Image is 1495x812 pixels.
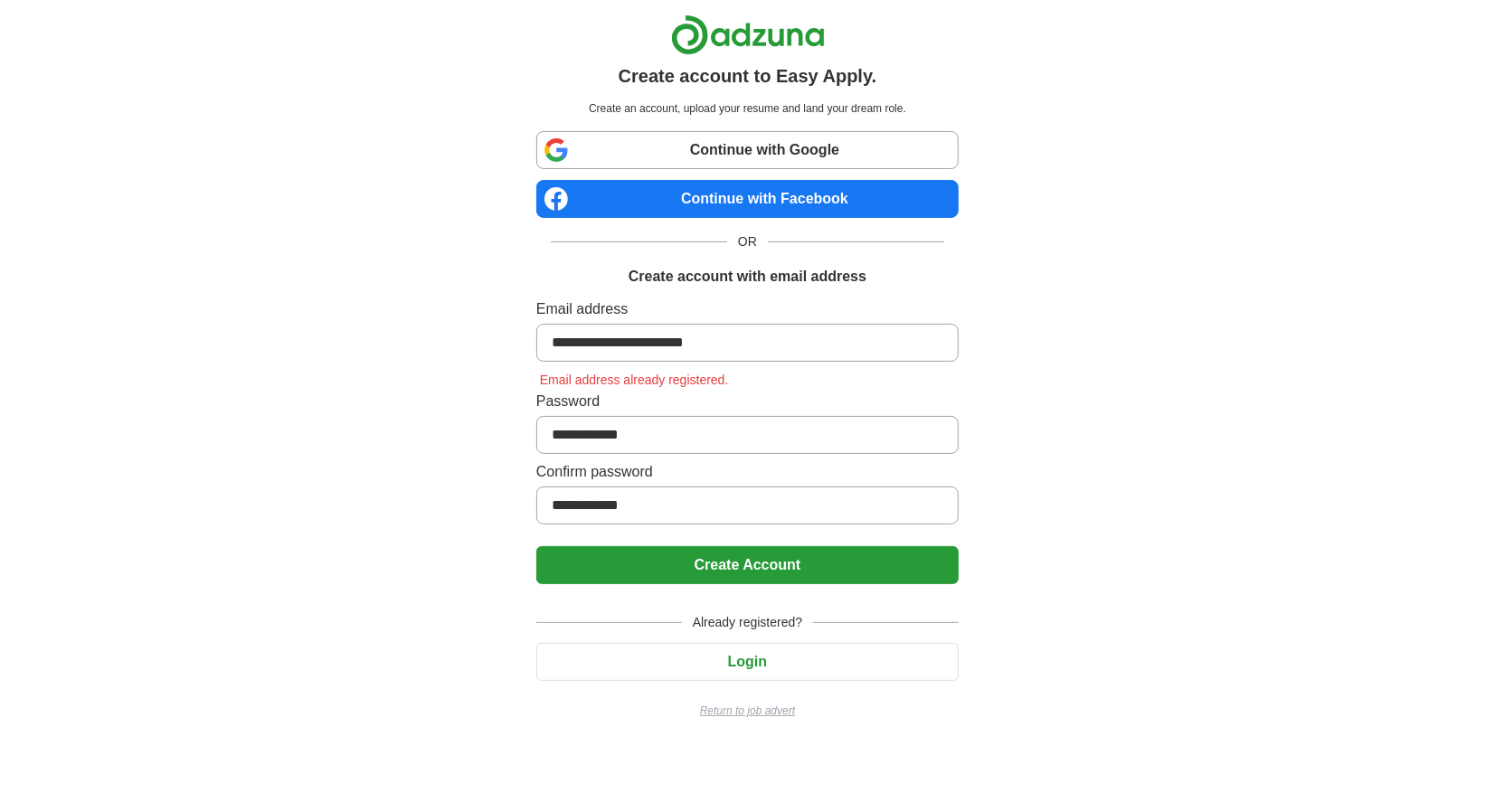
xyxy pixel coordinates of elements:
button: Login [536,643,959,681]
h1: Create account to Easy Apply. [619,62,877,90]
a: Continue with Facebook [536,180,959,218]
button: Create Account [536,546,959,584]
span: Already registered? [682,613,813,632]
label: Confirm password [536,461,959,483]
label: Email address [536,298,959,320]
a: Login [536,654,959,669]
a: Return to job advert [536,703,959,719]
label: Password [536,391,959,412]
a: Continue with Google [536,131,959,169]
img: Adzuna logo [671,14,825,55]
h1: Create account with email address [629,266,866,288]
p: Create an account, upload your resume and land your dream role. [540,100,955,117]
span: Email address already registered. [536,373,733,387]
span: OR [727,232,768,251]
